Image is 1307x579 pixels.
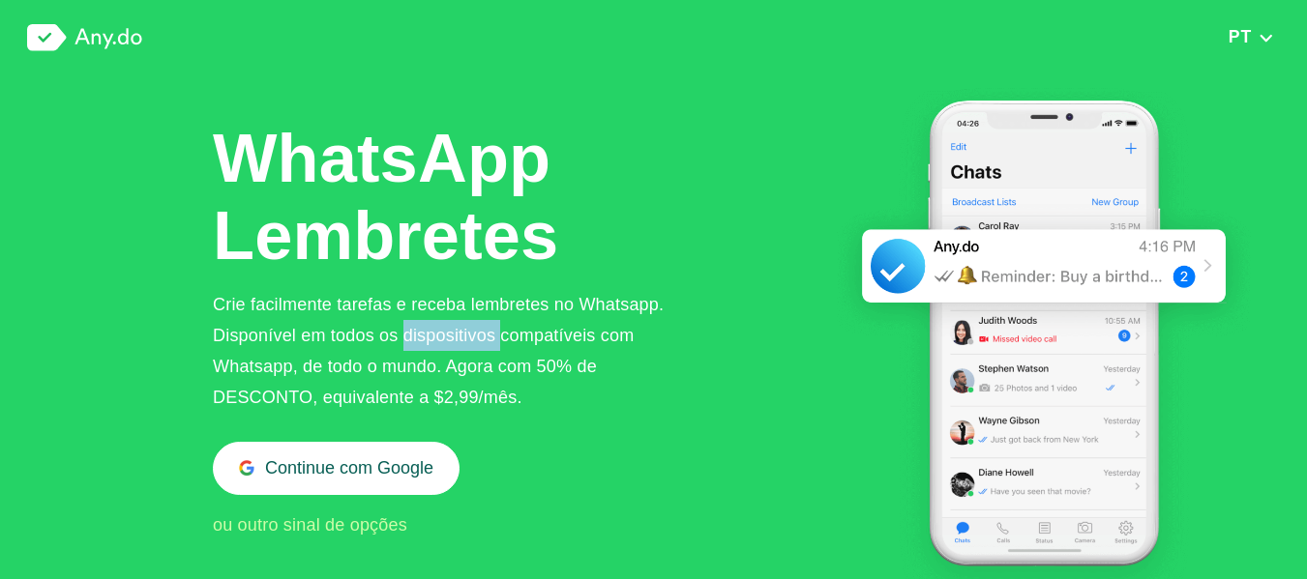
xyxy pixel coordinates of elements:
[213,120,571,275] h1: WhatsApp Lembretes
[1258,31,1274,44] img: down
[27,24,142,51] img: logo
[213,289,683,413] div: Crie facilmente tarefas e receba lembretes no Whatsapp. Disponível em todos os dispositivos compa...
[213,442,460,495] button: Continue com Google
[1229,27,1252,46] span: PT
[1223,26,1280,47] button: PT
[213,515,407,535] span: ou outro sinal de opções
